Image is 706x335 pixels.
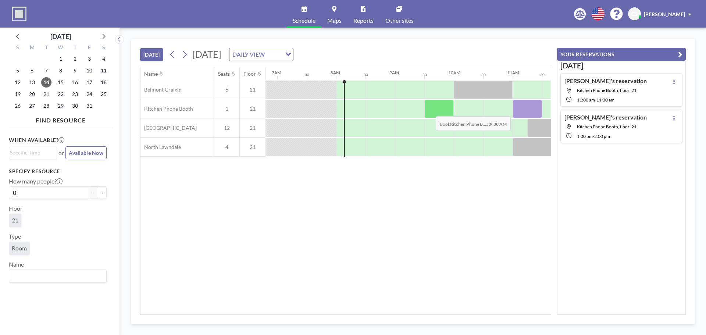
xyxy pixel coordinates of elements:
[596,97,614,103] span: 11:30 AM
[96,43,111,53] div: S
[41,101,51,111] span: Tuesday, October 28, 2025
[13,65,23,76] span: Sunday, October 5, 2025
[84,77,95,88] span: Friday, October 17, 2025
[9,270,106,282] div: Search for option
[229,48,293,61] div: Search for option
[10,149,53,157] input: Search for option
[41,89,51,99] span: Tuesday, October 21, 2025
[10,271,102,281] input: Search for option
[41,77,51,88] span: Tuesday, October 14, 2025
[25,43,39,53] div: M
[56,101,66,111] span: Wednesday, October 29, 2025
[9,178,63,185] label: How many people?
[56,89,66,99] span: Wednesday, October 22, 2025
[12,245,27,252] span: Room
[27,77,37,88] span: Monday, October 13, 2025
[70,101,80,111] span: Thursday, October 30, 2025
[507,70,519,75] div: 11AM
[82,43,96,53] div: F
[450,121,486,127] b: Kitchen Phone B...
[9,147,57,158] div: Search for option
[293,18,315,24] span: Schedule
[422,72,427,77] div: 30
[540,72,545,77] div: 30
[99,77,109,88] span: Saturday, October 18, 2025
[389,70,399,75] div: 9AM
[84,101,95,111] span: Friday, October 31, 2025
[564,114,647,121] h4: [PERSON_NAME]'s reservation
[99,89,109,99] span: Saturday, October 25, 2025
[54,43,68,53] div: W
[214,125,239,131] span: 12
[243,71,256,77] div: Floor
[13,77,23,88] span: Sunday, October 12, 2025
[140,106,193,112] span: Kitchen Phone Booth
[267,50,281,59] input: Search for option
[218,71,230,77] div: Seats
[140,86,182,93] span: Belmont Craigin
[436,116,511,131] span: Book at
[11,43,25,53] div: S
[560,61,682,70] h3: [DATE]
[41,65,51,76] span: Tuesday, October 7, 2025
[353,18,374,24] span: Reports
[240,106,265,112] span: 21
[448,70,460,75] div: 10AM
[50,31,71,42] div: [DATE]
[9,114,113,124] h4: FIND RESOURCE
[89,186,98,199] button: -
[13,89,23,99] span: Sunday, October 19, 2025
[557,48,686,61] button: YOUR RESERVATIONS
[327,18,342,24] span: Maps
[9,233,21,240] label: Type
[564,77,647,85] h4: [PERSON_NAME]'s reservation
[481,72,486,77] div: 30
[240,86,265,93] span: 21
[593,133,594,139] span: -
[13,101,23,111] span: Sunday, October 26, 2025
[644,11,685,17] span: [PERSON_NAME]
[70,89,80,99] span: Thursday, October 23, 2025
[192,49,221,60] span: [DATE]
[68,43,82,53] div: T
[39,43,54,53] div: T
[84,89,95,99] span: Friday, October 24, 2025
[99,65,109,76] span: Saturday, October 11, 2025
[27,89,37,99] span: Monday, October 20, 2025
[140,125,197,131] span: [GEOGRAPHIC_DATA]
[240,125,265,131] span: 21
[65,146,107,159] button: Available Now
[99,54,109,64] span: Saturday, October 4, 2025
[364,72,368,77] div: 30
[214,144,239,150] span: 4
[577,97,595,103] span: 11:00 AM
[272,70,281,75] div: 7AM
[9,261,24,268] label: Name
[240,144,265,150] span: 21
[595,97,596,103] span: -
[98,186,107,199] button: +
[490,121,507,127] b: 9:30 AM
[231,50,266,59] span: DAILY VIEW
[305,72,309,77] div: 30
[70,54,80,64] span: Thursday, October 2, 2025
[70,77,80,88] span: Thursday, October 16, 2025
[84,54,95,64] span: Friday, October 3, 2025
[9,168,107,175] h3: Specify resource
[56,54,66,64] span: Wednesday, October 1, 2025
[144,71,158,77] div: Name
[331,70,340,75] div: 8AM
[56,65,66,76] span: Wednesday, October 8, 2025
[140,144,181,150] span: North Lawndale
[84,65,95,76] span: Friday, October 10, 2025
[385,18,414,24] span: Other sites
[70,65,80,76] span: Thursday, October 9, 2025
[140,48,163,61] button: [DATE]
[27,65,37,76] span: Monday, October 6, 2025
[577,133,593,139] span: 1:00 PM
[214,86,239,93] span: 6
[12,217,18,224] span: 21
[27,101,37,111] span: Monday, October 27, 2025
[594,133,610,139] span: 2:00 PM
[631,11,638,17] span: CS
